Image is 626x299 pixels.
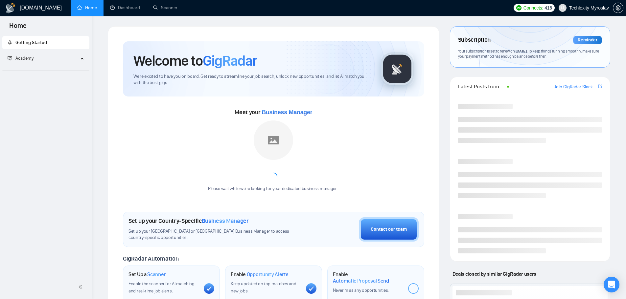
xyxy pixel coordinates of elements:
span: rocket [8,40,12,45]
span: Automatic Proposal Send [333,278,389,284]
span: Latest Posts from the GigRadar Community [458,82,505,91]
img: upwork-logo.png [516,5,522,11]
span: Home [4,21,32,35]
span: Deals closed by similar GigRadar users [450,268,539,280]
span: user [560,6,565,10]
h1: Set up your Country-Specific [128,217,249,224]
a: export [598,83,602,90]
span: Subscription [458,34,491,46]
span: fund-projection-screen [8,56,12,60]
img: placeholder.png [254,120,293,160]
button: Contact our team [359,217,419,242]
span: GigRadar [203,52,257,70]
span: Academy [8,55,34,61]
span: Keep updated on top matches and new jobs. [231,281,296,294]
span: loading [269,173,277,181]
div: Open Intercom Messenger [604,277,619,292]
li: Getting Started [2,36,89,49]
a: searchScanner [153,5,177,11]
span: Academy [15,55,34,61]
a: dashboardDashboard [110,5,140,11]
button: setting [613,3,623,13]
h1: Enable [231,271,289,278]
span: GigRadar Automation [123,255,178,262]
div: Contact our team [371,226,407,233]
span: Meet your [235,109,312,116]
span: Scanner [147,271,166,278]
a: setting [613,5,623,11]
h1: Set Up a [128,271,166,278]
span: Enable the scanner for AI matching and real-time job alerts. [128,281,195,294]
img: gigradar-logo.png [381,53,414,85]
a: Join GigRadar Slack Community [554,83,597,91]
span: Your subscription is set to renew on . To keep things running smoothly, make sure your payment me... [458,49,599,59]
span: Set up your [GEOGRAPHIC_DATA] or [GEOGRAPHIC_DATA] Business Manager to access country-specific op... [128,228,303,241]
span: [DATE] [516,49,527,53]
h1: Enable [333,271,403,284]
span: Business Manager [262,109,312,116]
span: Getting Started [15,40,47,45]
span: 416 [545,4,552,11]
h1: Welcome to [133,52,257,70]
div: Reminder [573,36,602,44]
img: logo [5,3,16,13]
span: Never miss any opportunities. [333,288,389,293]
span: Opportunity Alerts [247,271,289,278]
div: Please wait while we're looking for your dedicated business manager... [204,186,343,192]
span: setting [613,5,623,11]
span: Business Manager [202,217,249,224]
span: export [598,84,602,89]
li: Academy Homepage [2,68,89,72]
a: homeHome [77,5,97,11]
span: Connects: [523,4,543,11]
span: double-left [78,284,85,290]
span: We're excited to have you on board. Get ready to streamline your job search, unlock new opportuni... [133,74,370,86]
